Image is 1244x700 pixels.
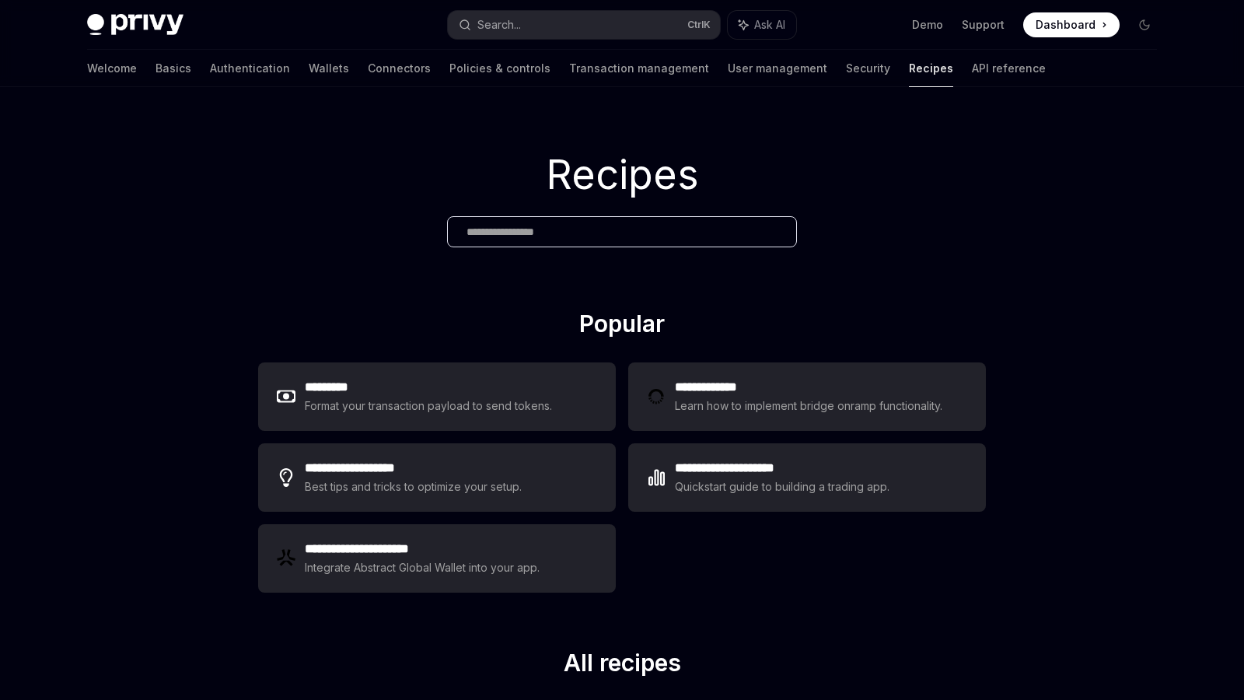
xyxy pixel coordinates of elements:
[305,397,552,415] div: Format your transaction payload to send tokens.
[87,50,137,87] a: Welcome
[258,649,986,683] h2: All recipes
[569,50,709,87] a: Transaction management
[675,478,889,496] div: Quickstart guide to building a trading app.
[258,310,986,344] h2: Popular
[912,17,943,33] a: Demo
[309,50,349,87] a: Wallets
[909,50,953,87] a: Recipes
[728,11,796,39] button: Ask AI
[449,50,550,87] a: Policies & controls
[305,558,540,577] div: Integrate Abstract Global Wallet into your app.
[305,478,522,496] div: Best tips and tricks to optimize your setup.
[448,11,720,39] button: Search...CtrlK
[1132,12,1157,37] button: Toggle dark mode
[87,14,183,36] img: dark logo
[972,50,1046,87] a: API reference
[1023,12,1120,37] a: Dashboard
[477,16,521,34] div: Search...
[675,397,942,415] div: Learn how to implement bridge onramp functionality.
[846,50,890,87] a: Security
[258,362,616,431] a: **** ****Format your transaction payload to send tokens.
[155,50,191,87] a: Basics
[628,362,986,431] a: **** **** ***Learn how to implement bridge onramp functionality.
[728,50,827,87] a: User management
[1036,17,1095,33] span: Dashboard
[210,50,290,87] a: Authentication
[687,19,711,31] span: Ctrl K
[754,17,785,33] span: Ask AI
[962,17,1005,33] a: Support
[368,50,431,87] a: Connectors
